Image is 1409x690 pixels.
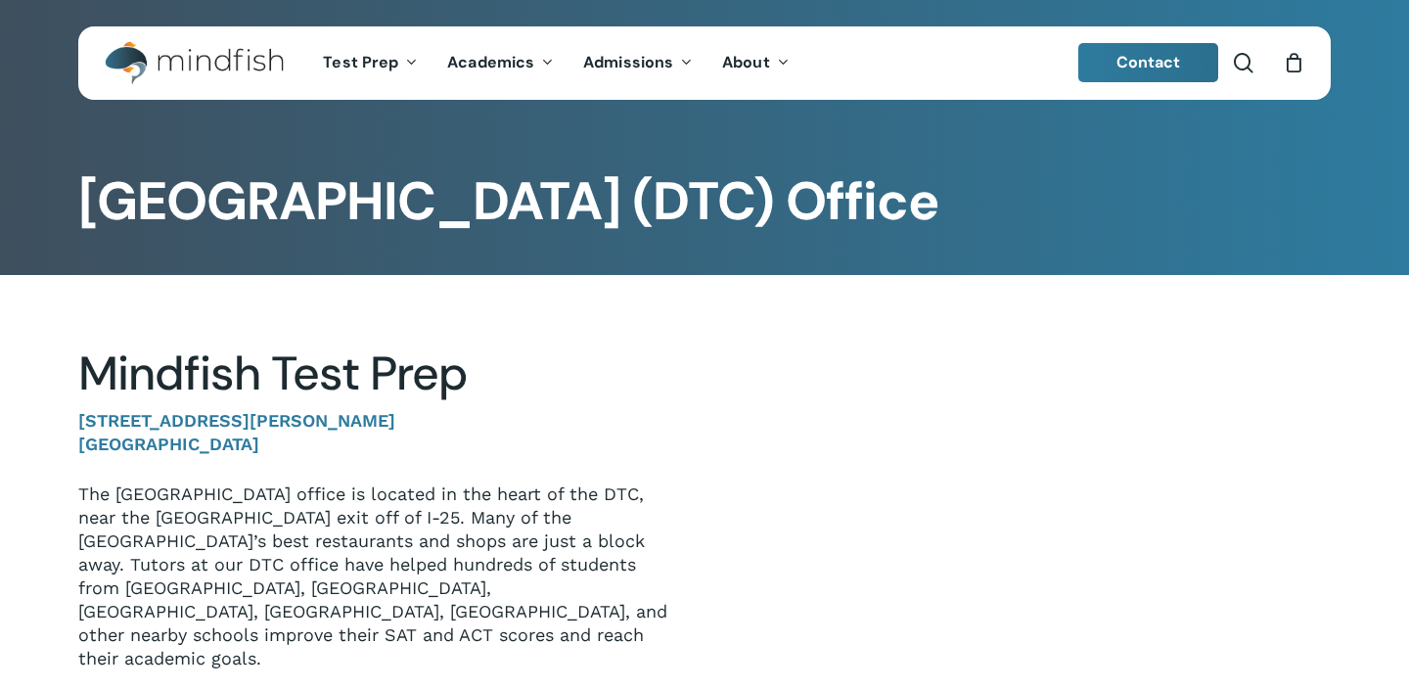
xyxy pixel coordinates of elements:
a: About [707,55,804,71]
a: Cart [1283,52,1304,73]
span: About [722,52,770,72]
header: Main Menu [78,26,1331,100]
span: Admissions [583,52,673,72]
span: Academics [447,52,534,72]
h1: [GEOGRAPHIC_DATA] (DTC) Office [78,170,1331,233]
h2: Mindfish Test Prep [78,345,675,402]
a: Test Prep [308,55,432,71]
strong: [GEOGRAPHIC_DATA] [78,434,259,454]
span: Test Prep [323,52,398,72]
nav: Main Menu [308,26,803,100]
p: The [GEOGRAPHIC_DATA] office is located in the heart of the DTC, near the [GEOGRAPHIC_DATA] exit ... [78,483,675,670]
span: Contact [1116,52,1181,72]
strong: [STREET_ADDRESS][PERSON_NAME] [78,410,395,431]
a: Contact [1078,43,1219,82]
a: Academics [432,55,568,71]
a: Admissions [568,55,707,71]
